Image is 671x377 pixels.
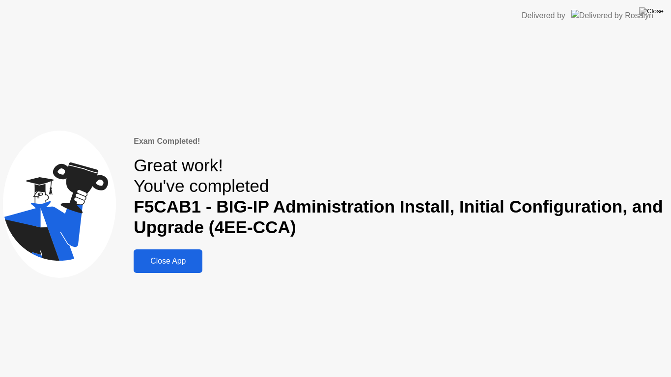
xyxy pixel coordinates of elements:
img: Close [639,7,664,15]
div: Great work! You've completed [134,155,668,238]
div: Close App [137,257,199,266]
div: Delivered by [522,10,565,22]
div: Exam Completed! [134,135,668,147]
button: Close App [134,249,202,273]
img: Delivered by Rosalyn [571,10,653,21]
b: F5CAB1 - BIG-IP Administration Install, Initial Configuration, and Upgrade (4EE-CCA) [134,197,663,237]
